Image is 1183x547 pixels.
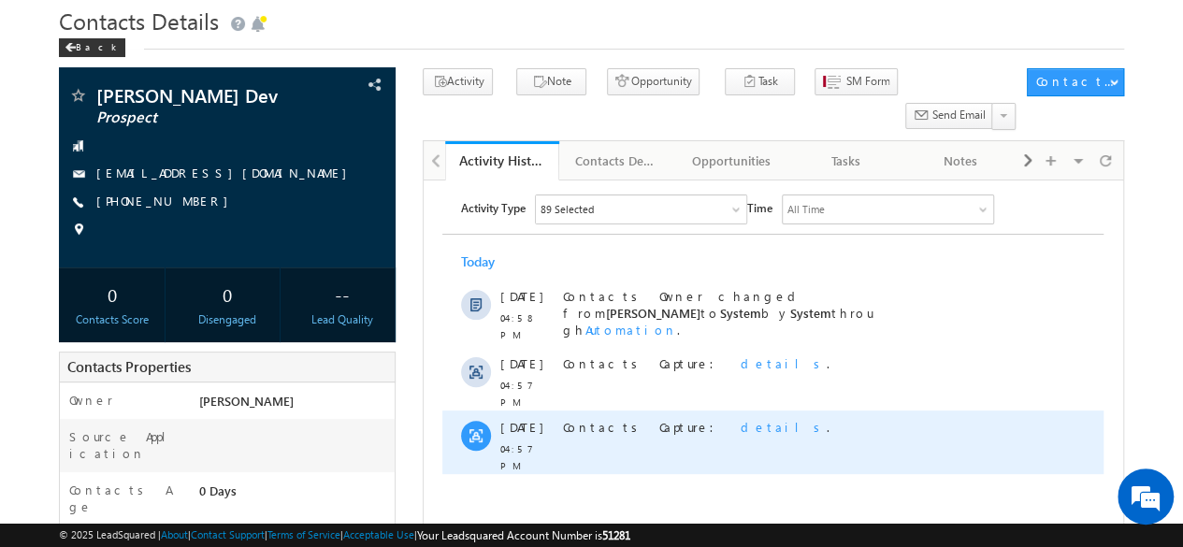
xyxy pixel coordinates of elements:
button: Activity [423,68,493,95]
a: About [161,528,188,540]
div: 0 Days [194,482,395,508]
a: Terms of Service [267,528,340,540]
a: Acceptable Use [343,528,414,540]
div: Contacts Actions [1035,73,1115,90]
div: 0 [179,277,275,311]
div: 0 [64,277,160,311]
div: All Time [364,21,401,37]
a: Contacts Details [559,141,674,180]
span: Contacts Capture: [139,175,302,191]
a: Notes [903,141,1018,180]
span: Contacts Details [59,6,219,36]
span: System [296,124,338,140]
span: [PERSON_NAME] Dev [96,86,303,105]
div: Contacts Score [64,311,160,328]
span: Contacts Owner changed from to by through . [139,108,449,157]
label: Owner [69,392,113,409]
span: Contacts Properties [67,357,191,376]
div: -- [294,277,390,311]
span: 51281 [602,528,630,542]
button: Send Email [905,103,993,130]
div: Opportunities [689,150,772,172]
span: [DATE] [77,238,119,255]
span: Activity Type [37,14,102,42]
a: [EMAIL_ADDRESS][DOMAIN_NAME] [96,165,356,180]
div: Activity History [459,151,546,169]
li: Contacts Details [559,141,674,179]
button: SM Form [815,68,898,95]
a: Contact Support [191,528,265,540]
span: System [367,124,408,140]
span: Prospect [96,108,303,127]
span: [PERSON_NAME] [198,393,293,409]
label: Contacts Age [69,482,181,515]
span: 04:57 PM [77,260,133,294]
span: Automation [162,141,253,157]
span: 04:58 PM [77,129,133,163]
span: Send Email [931,107,985,123]
div: . [139,175,461,192]
span: [DATE] [77,108,119,124]
span: [DATE] [77,175,119,192]
a: Tasks [789,141,904,180]
label: Source Application [69,428,181,462]
a: Back [59,37,135,53]
div: Notes [918,150,1002,172]
span: 04:57 PM [77,196,133,230]
div: Sales Activity,BL - Business Loan,FL - Flexible Loan,FT - Flexi Loan Balance Transfer,HL - Home L... [112,15,323,43]
div: Lead Quality [294,311,390,328]
span: details [317,238,403,254]
span: © 2025 LeadSquared | | | | | [59,526,630,544]
li: Activity History [445,141,560,179]
a: Activity History [445,141,560,180]
button: Note [516,68,586,95]
div: . [139,238,461,255]
span: SM Form [845,73,889,90]
div: Back [59,38,125,57]
div: Today [37,73,98,90]
span: details [317,175,403,191]
span: [PERSON_NAME] [182,124,277,140]
button: Task [725,68,795,95]
div: 89 Selected [117,21,170,37]
span: Your Leadsquared Account Number is [417,528,630,542]
span: [PHONE_NUMBER] [96,193,238,211]
div: Contacts Details [574,150,657,172]
button: Contacts Actions [1027,68,1123,96]
span: Contacts Capture: [139,238,302,254]
button: Opportunity [607,68,700,95]
a: Opportunities [674,141,789,180]
div: Tasks [804,150,887,172]
span: Time [324,14,349,42]
div: Disengaged [179,311,275,328]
